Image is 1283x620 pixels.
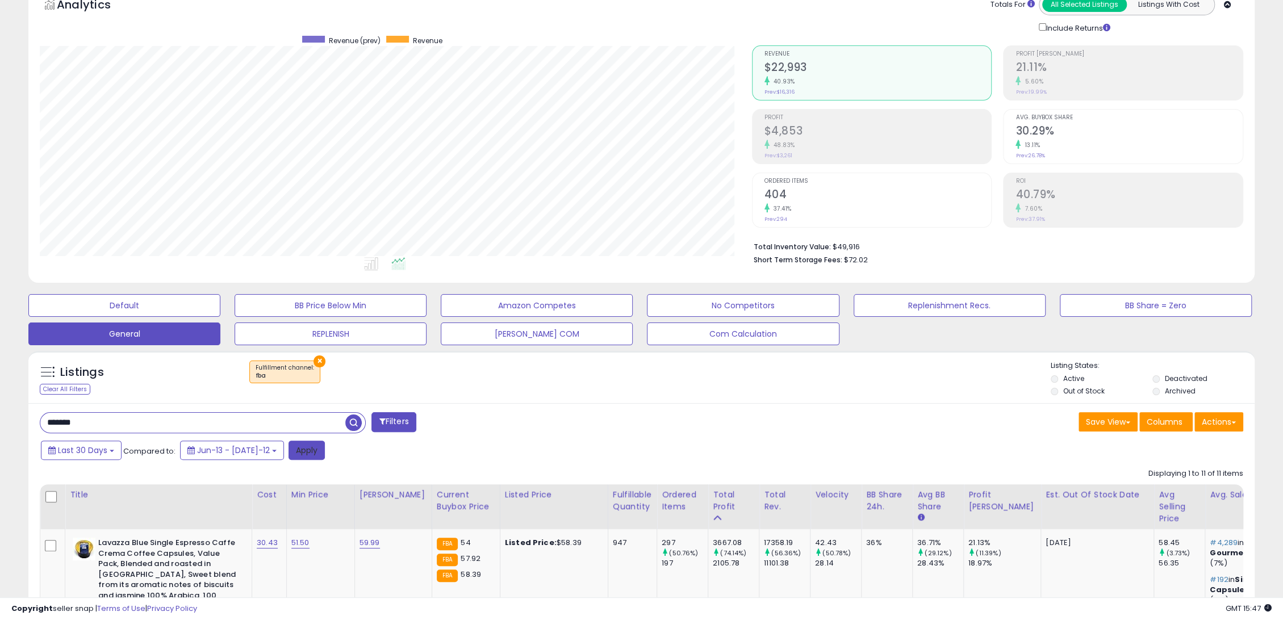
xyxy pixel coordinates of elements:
[713,489,754,513] div: Total Profit
[815,489,856,501] div: Velocity
[60,365,104,380] h5: Listings
[1051,361,1255,371] p: Listing States:
[1210,574,1228,585] span: #192
[97,603,145,614] a: Terms of Use
[371,412,416,432] button: Filters
[976,548,1001,558] small: (11.39%)
[770,204,792,213] small: 37.41%
[461,537,470,548] span: 54
[764,124,992,140] h2: $4,853
[505,538,599,548] div: $58.39
[754,255,842,265] b: Short Term Storage Fees:
[764,489,805,513] div: Total Rev.
[917,558,963,568] div: 28.43%
[815,558,861,568] div: 28.14
[770,141,795,149] small: 48.83%
[1021,77,1043,86] small: 5.60%
[917,513,924,523] small: Avg BB Share.
[764,152,792,159] small: Prev: $3,261
[1046,489,1149,501] div: Est. Out Of Stock Date
[713,538,759,548] div: 3667.08
[1194,412,1243,432] button: Actions
[815,538,861,548] div: 42.43
[1165,374,1207,383] label: Deactivated
[1210,537,1238,548] span: #4,289
[257,489,282,501] div: Cost
[1063,386,1105,396] label: Out of Stock
[1015,188,1243,203] h2: 40.79%
[720,548,746,558] small: (74.14%)
[713,558,759,568] div: 2105.78
[1063,374,1084,383] label: Active
[147,603,197,614] a: Privacy Policy
[1015,115,1243,121] span: Avg. Buybox Share
[764,51,992,57] span: Revenue
[1159,538,1205,548] div: 58.45
[917,489,959,513] div: Avg BB Share
[437,569,458,582] small: FBA
[70,489,247,501] div: Title
[256,372,314,380] div: fba
[289,441,325,460] button: Apply
[505,537,557,548] b: Listed Price:
[40,384,90,395] div: Clear All Filters
[613,538,648,548] div: 947
[764,558,810,568] div: 11101.38
[764,115,992,121] span: Profit
[754,242,831,252] b: Total Inventory Value:
[11,604,197,614] div: seller snap | |
[662,558,708,568] div: 197
[1021,204,1042,213] small: 7.60%
[1148,468,1243,479] div: Displaying 1 to 11 of 11 items
[647,322,839,345] button: Com Calculation
[1015,216,1044,223] small: Prev: 37.91%
[441,294,633,317] button: Amazon Competes
[98,538,236,614] b: Lavazza Blue Single Espresso Caffe Crema Coffee Capsules, Value Pack, Blended and roasted in [GEO...
[461,569,481,580] span: 58.39
[291,489,350,501] div: Min Price
[257,537,278,548] a: 30.43
[73,538,95,560] img: 414St+ypW-L._SL40_.jpg
[669,548,698,558] small: (50.76%)
[28,294,220,317] button: Default
[11,603,53,614] strong: Copyright
[764,216,787,223] small: Prev: 294
[413,36,442,45] span: Revenue
[1165,386,1196,396] label: Archived
[1015,89,1046,95] small: Prev: 19.99%
[968,538,1040,548] div: 21.13%
[1015,61,1243,76] h2: 21.11%
[505,489,603,501] div: Listed Price
[1015,51,1243,57] span: Profit [PERSON_NAME]
[1147,416,1182,428] span: Columns
[360,537,380,548] a: 59.99
[764,188,992,203] h2: 404
[1015,178,1243,185] span: ROI
[917,538,963,548] div: 36.71%
[822,548,851,558] small: (50.78%)
[1166,548,1190,558] small: (3.73%)
[1030,21,1124,34] div: Include Returns
[866,489,908,513] div: BB Share 24h.
[41,441,122,460] button: Last 30 Days
[1226,603,1272,614] span: 2025-08-12 15:47 GMT
[437,538,458,550] small: FBA
[437,554,458,566] small: FBA
[854,294,1046,317] button: Replenishment Recs.
[764,89,795,95] small: Prev: $16,316
[764,178,992,185] span: Ordered Items
[123,446,175,456] span: Compared to:
[1060,294,1252,317] button: BB Share = Zero
[28,322,220,345] button: General
[235,294,427,317] button: BB Price Below Min
[1046,538,1145,548] p: [DATE]
[441,322,633,345] button: [PERSON_NAME] COM
[314,355,325,367] button: ×
[770,77,795,86] small: 40.93%
[1015,152,1044,159] small: Prev: 26.78%
[613,489,652,513] div: Fulfillable Quantity
[180,441,284,460] button: Jun-13 - [DATE]-12
[360,489,427,501] div: [PERSON_NAME]
[197,445,270,456] span: Jun-13 - [DATE]-12
[771,548,801,558] small: (56.36%)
